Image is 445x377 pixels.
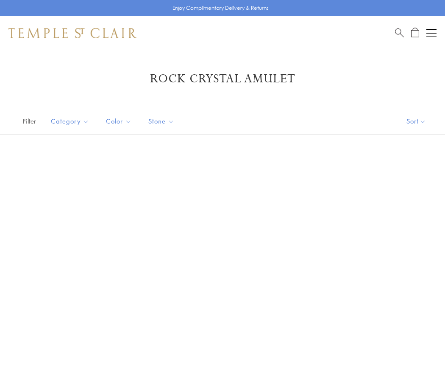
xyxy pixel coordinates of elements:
[100,112,138,131] button: Color
[426,28,437,38] button: Open navigation
[102,116,138,127] span: Color
[8,28,136,38] img: Temple St. Clair
[47,116,95,127] span: Category
[21,71,424,87] h1: Rock Crystal Amulet
[172,4,269,12] p: Enjoy Complimentary Delivery & Returns
[144,116,181,127] span: Stone
[395,28,404,38] a: Search
[387,108,445,134] button: Show sort by
[142,112,181,131] button: Stone
[44,112,95,131] button: Category
[411,28,419,38] a: Open Shopping Bag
